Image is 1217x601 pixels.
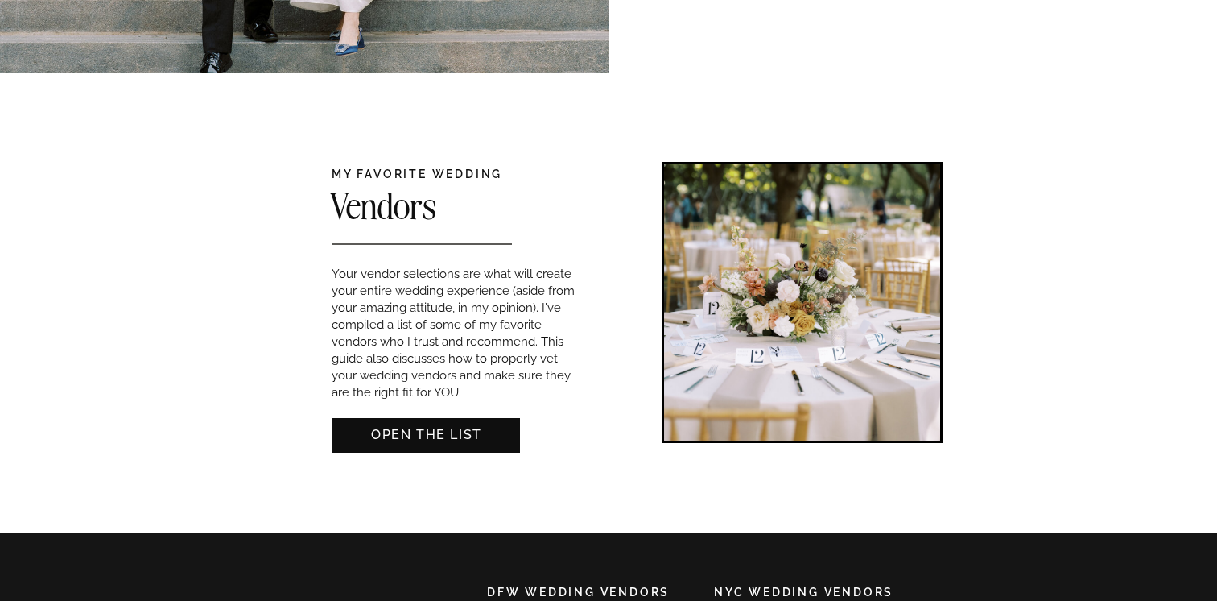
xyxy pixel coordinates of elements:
p: Your vendor selections are what will create your entire wedding experience (aside from your amazi... [332,266,576,389]
h2: Vendors [328,188,537,231]
h2: MY FAVORITE WEDDING [332,168,551,183]
a: OPEN THE LIST [332,425,521,442]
